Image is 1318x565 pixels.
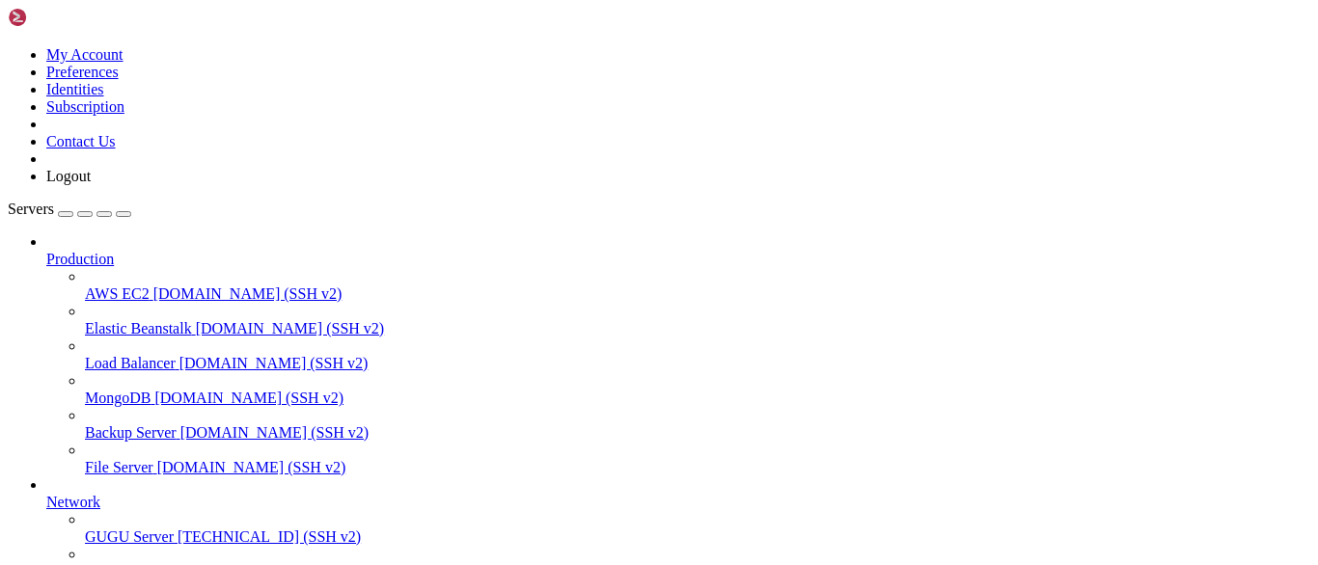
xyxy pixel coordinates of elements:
[85,407,1310,442] li: Backup Server [DOMAIN_NAME] (SSH v2)
[46,168,91,184] a: Logout
[179,355,369,371] span: [DOMAIN_NAME] (SSH v2)
[46,494,100,510] span: Network
[85,511,1310,546] li: GUGU Server [TECHNICAL_ID] (SSH v2)
[85,442,1310,476] li: File Server [DOMAIN_NAME] (SSH v2)
[85,372,1310,407] li: MongoDB [DOMAIN_NAME] (SSH v2)
[85,303,1310,337] li: Elastic Beanstalk [DOMAIN_NAME] (SSH v2)
[85,320,192,336] span: Elastic Beanstalk
[85,320,1310,337] a: Elastic Beanstalk [DOMAIN_NAME] (SSH v2)
[46,494,1310,511] a: Network
[46,251,114,267] span: Production
[46,64,119,80] a: Preferences
[46,133,116,149] a: Contact Us
[46,46,124,63] a: My Account
[46,251,1310,268] a: Production
[85,355,1310,372] a: Load Balancer [DOMAIN_NAME] (SSH v2)
[46,98,124,115] a: Subscription
[178,528,361,545] span: [TECHNICAL_ID] (SSH v2)
[180,424,370,441] span: [DOMAIN_NAME] (SSH v2)
[85,528,174,545] span: GUGU Server
[85,528,1310,546] a: GUGU Server [TECHNICAL_ID] (SSH v2)
[154,390,343,406] span: [DOMAIN_NAME] (SSH v2)
[46,81,104,97] a: Identities
[85,285,1310,303] a: AWS EC2 [DOMAIN_NAME] (SSH v2)
[85,459,1310,476] a: File Server [DOMAIN_NAME] (SSH v2)
[85,355,176,371] span: Load Balancer
[85,459,153,475] span: File Server
[85,424,177,441] span: Backup Server
[8,201,54,217] span: Servers
[157,459,346,475] span: [DOMAIN_NAME] (SSH v2)
[85,337,1310,372] li: Load Balancer [DOMAIN_NAME] (SSH v2)
[85,424,1310,442] a: Backup Server [DOMAIN_NAME] (SSH v2)
[85,268,1310,303] li: AWS EC2 [DOMAIN_NAME] (SSH v2)
[85,285,150,302] span: AWS EC2
[8,201,131,217] a: Servers
[8,8,119,27] img: Shellngn
[196,320,385,336] span: [DOMAIN_NAME] (SSH v2)
[153,285,343,302] span: [DOMAIN_NAME] (SSH v2)
[85,390,151,406] span: MongoDB
[85,390,1310,407] a: MongoDB [DOMAIN_NAME] (SSH v2)
[46,233,1310,476] li: Production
